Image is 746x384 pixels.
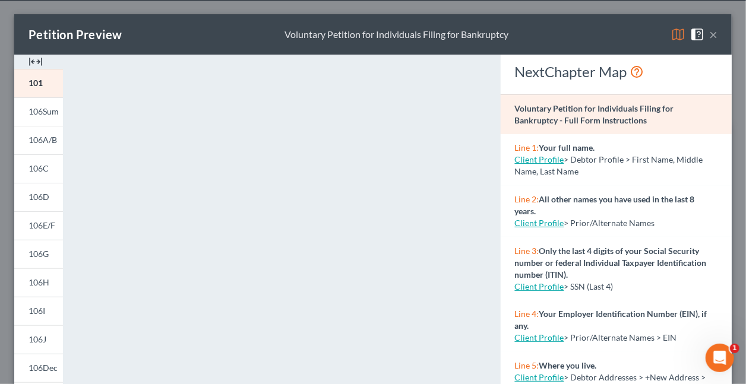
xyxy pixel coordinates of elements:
[29,135,57,145] span: 106A/B
[730,344,739,353] span: 1
[515,218,564,228] a: Client Profile
[14,97,63,126] a: 106Sum
[515,309,539,319] span: Line 4:
[29,249,49,259] span: 106G
[706,344,734,372] iframe: Intercom live chat
[29,55,43,69] img: expand-e0f6d898513216a626fdd78e52531dac95497ffd26381d4c15ee2fc46db09dca.svg
[29,363,58,373] span: 106Dec
[690,27,704,42] img: help-close-5ba153eb36485ed6c1ea00a893f15db1cb9b99d6cae46e1a8edb6c62d00a1a76.svg
[515,246,539,256] span: Line 3:
[515,142,539,153] span: Line 1:
[29,163,49,173] span: 106C
[709,27,717,42] button: ×
[515,309,707,331] strong: Your Employer Identification Number (EIN), if any.
[564,332,677,342] span: > Prior/Alternate Names > EIN
[14,154,63,183] a: 106C
[515,194,695,216] strong: All other names you have used in the last 8 years.
[14,354,63,382] a: 106Dec
[29,277,49,287] span: 106H
[14,268,63,297] a: 106H
[515,62,717,81] div: NextChapter Map
[29,192,49,202] span: 106D
[515,372,564,382] a: Client Profile
[564,281,614,291] span: > SSN (Last 4)
[14,325,63,354] a: 106J
[515,103,674,125] strong: Voluntary Petition for Individuals Filing for Bankruptcy - Full Form Instructions
[14,183,63,211] a: 106D
[539,360,597,370] strong: Where you live.
[515,332,564,342] a: Client Profile
[14,240,63,268] a: 106G
[14,69,63,97] a: 101
[29,306,45,316] span: 106I
[539,142,595,153] strong: Your full name.
[515,246,707,280] strong: Only the last 4 digits of your Social Security number or federal Individual Taxpayer Identificati...
[671,27,685,42] img: map-eea8200ae884c6f1103ae1953ef3d486a96c86aabb227e865a55264e3737af1f.svg
[515,154,564,164] a: Client Profile
[515,281,564,291] a: Client Profile
[29,26,122,43] div: Petition Preview
[564,218,655,228] span: > Prior/Alternate Names
[14,126,63,154] a: 106A/B
[29,106,59,116] span: 106Sum
[14,297,63,325] a: 106I
[515,194,539,204] span: Line 2:
[29,220,55,230] span: 106E/F
[285,28,508,42] div: Voluntary Petition for Individuals Filing for Bankruptcy
[515,154,703,176] span: > Debtor Profile > First Name, Middle Name, Last Name
[29,334,46,344] span: 106J
[29,78,43,88] span: 101
[14,211,63,240] a: 106E/F
[515,360,539,370] span: Line 5:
